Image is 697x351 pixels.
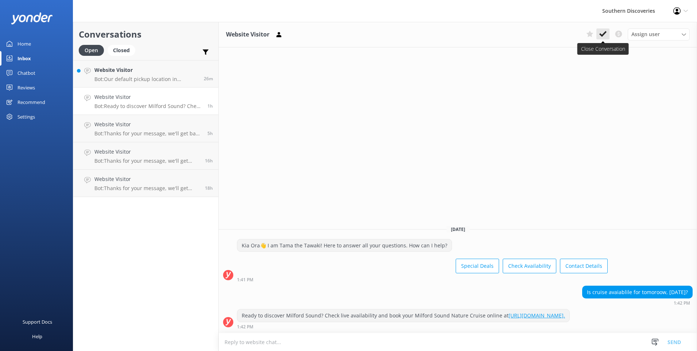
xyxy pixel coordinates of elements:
p: Bot: Our default pickup location in [GEOGRAPHIC_DATA] is [STREET_ADDRESS]. If you need specific p... [94,76,198,82]
span: Sep 27 2025 08:54pm (UTC +13:00) Pacific/Auckland [205,158,213,164]
a: Open [79,46,108,54]
h4: Website Visitor [94,66,198,74]
a: Website VisitorBot:Thanks for your message, we'll get back to you as soon as we can. You're also ... [73,170,218,197]
img: yonder-white-logo.png [11,12,53,24]
a: Closed [108,46,139,54]
h4: Website Visitor [94,175,199,183]
div: Sep 28 2025 01:41pm (UTC +13:00) Pacific/Auckland [237,277,608,282]
button: Special Deals [456,259,499,273]
p: Bot: Thanks for your message, we'll get back to you as soon as we can. You're also welcome to kee... [94,130,202,137]
div: Sep 28 2025 01:42pm (UTC +13:00) Pacific/Auckland [237,324,570,329]
a: Website VisitorBot:Thanks for your message, we'll get back to you as soon as we can. You're also ... [73,142,218,170]
span: Sep 28 2025 09:11am (UTC +13:00) Pacific/Auckland [207,130,213,136]
div: Chatbot [17,66,35,80]
div: Ready to discover Milford Sound? Check live availability and book your Milford Sound Nature Cruis... [237,309,569,322]
span: Assign user [631,30,660,38]
div: Kia Ora👋 I am Tama the Tawaki! Here to answer all your questions. How can I help? [237,239,452,252]
div: Inbox [17,51,31,66]
div: Help [32,329,42,344]
div: Open [79,45,104,56]
span: Sep 28 2025 02:22pm (UTC +13:00) Pacific/Auckland [204,76,213,82]
a: [URL][DOMAIN_NAME]. [509,312,565,319]
strong: 1:42 PM [674,301,690,305]
h4: Website Visitor [94,148,199,156]
a: Website VisitorBot:Our default pickup location in [GEOGRAPHIC_DATA] is [STREET_ADDRESS]. If you n... [73,60,218,88]
span: [DATE] [447,226,470,232]
h4: Website Visitor [94,120,202,128]
div: Reviews [17,80,35,95]
span: Sep 28 2025 01:42pm (UTC +13:00) Pacific/Auckland [207,103,213,109]
div: Is cruise avaiablile for tomoroow, [DATE]? [583,286,692,298]
a: Website VisitorBot:Thanks for your message, we'll get back to you as soon as we can. You're also ... [73,115,218,142]
div: Sep 28 2025 01:42pm (UTC +13:00) Pacific/Auckland [582,300,693,305]
p: Bot: Thanks for your message, we'll get back to you as soon as we can. You're also welcome to kee... [94,185,199,192]
strong: 1:41 PM [237,278,253,282]
span: Sep 27 2025 07:27pm (UTC +13:00) Pacific/Auckland [205,185,213,191]
h4: Website Visitor [94,93,202,101]
h3: Website Visitor [226,30,269,39]
button: Check Availability [503,259,556,273]
strong: 1:42 PM [237,325,253,329]
div: Assign User [628,28,690,40]
p: Bot: Thanks for your message, we'll get back to you as soon as we can. You're also welcome to kee... [94,158,199,164]
div: Home [17,36,31,51]
p: Bot: Ready to discover Milford Sound? Check live availability and book your Milford Sound Nature ... [94,103,202,109]
div: Recommend [17,95,45,109]
h2: Conversations [79,27,213,41]
div: Settings [17,109,35,124]
div: Closed [108,45,135,56]
div: Support Docs [23,315,52,329]
button: Contact Details [560,259,608,273]
a: Website VisitorBot:Ready to discover Milford Sound? Check live availability and book your Milford... [73,88,218,115]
